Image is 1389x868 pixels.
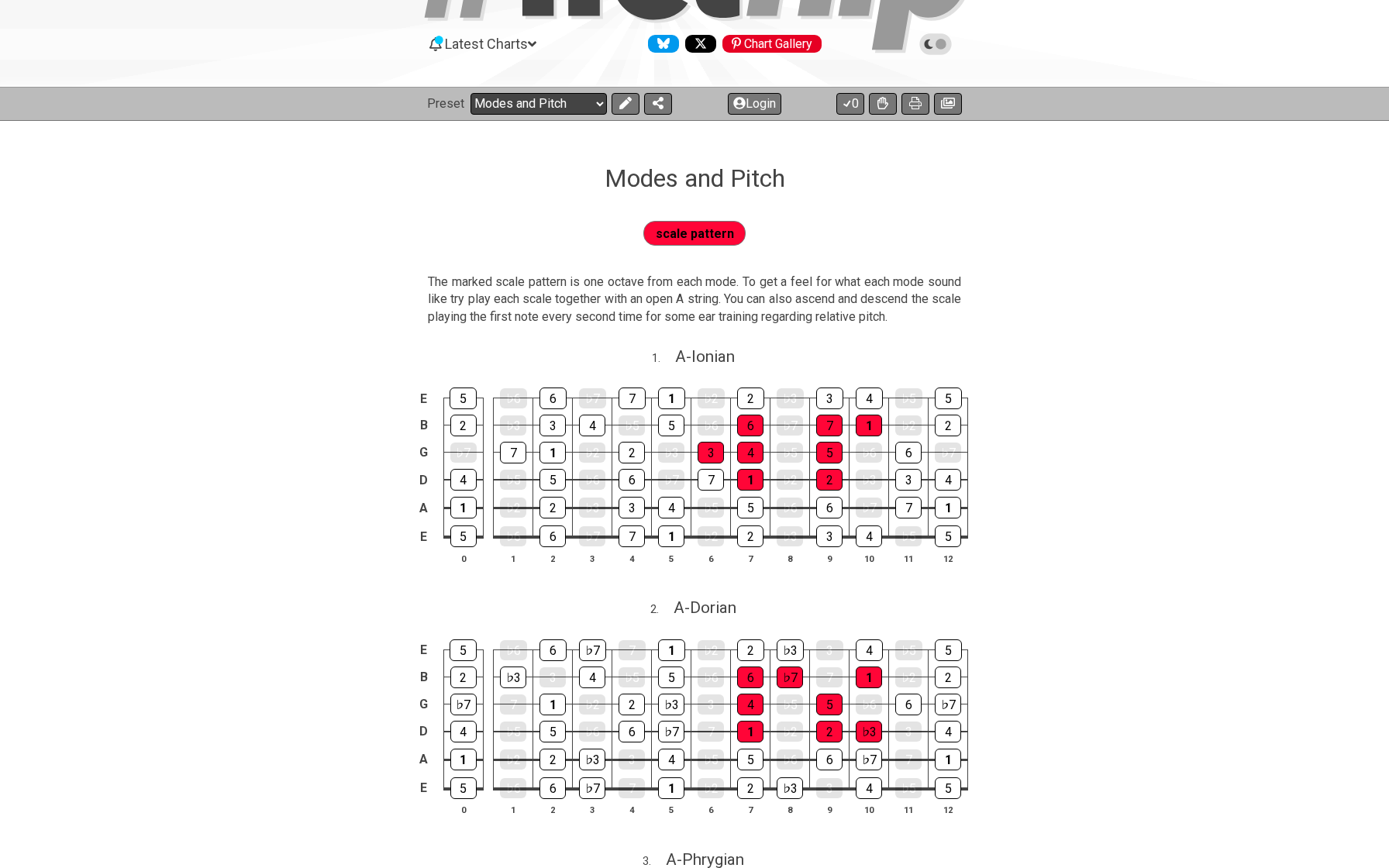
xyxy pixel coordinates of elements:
[443,550,483,567] th: 0
[850,550,889,567] th: 10
[494,550,533,567] th: 1
[619,525,645,547] div: 7
[737,387,764,409] div: 2
[500,722,526,742] div: ♭5
[450,777,477,799] div: 5
[539,749,566,770] div: 2
[415,494,433,522] td: A
[415,691,433,718] td: G
[539,777,566,799] div: 6
[579,777,605,799] div: ♭7
[856,694,882,715] div: ♭6
[816,525,843,547] div: 3
[658,497,684,518] div: 4
[539,694,566,715] div: 1
[500,778,526,798] div: ♭6
[856,666,882,688] div: 1
[658,777,684,799] div: 1
[777,722,803,742] div: ♭2
[816,694,843,715] div: 5
[619,469,645,491] div: 6
[935,415,961,436] div: 2
[656,222,734,245] span: scale pattern
[450,469,477,491] div: 4
[500,694,526,715] div: 7
[450,666,477,688] div: 2
[415,522,433,551] td: E
[612,550,652,567] th: 4
[895,388,922,408] div: ♭5
[929,802,968,818] th: 12
[494,802,533,818] th: 1
[770,550,810,567] th: 8
[934,93,962,115] button: Create image
[698,388,725,408] div: ♭2
[619,667,645,687] div: ♭5
[777,694,803,715] div: ♭5
[644,93,672,115] button: Share Preset
[612,93,639,115] button: Edit Preset
[539,469,566,491] div: 5
[698,498,724,518] div: ♭5
[674,598,736,617] span: A - Dorian
[816,497,843,518] div: 6
[612,802,652,818] th: 4
[658,387,685,409] div: 1
[450,497,477,518] div: 1
[935,469,961,491] div: 4
[500,442,526,463] div: 7
[579,526,605,546] div: ♭7
[450,721,477,742] div: 4
[731,550,770,567] th: 7
[777,388,804,408] div: ♭3
[856,721,882,742] div: ♭3
[619,387,646,409] div: 7
[579,443,605,463] div: ♭2
[539,667,566,687] div: 3
[450,749,477,770] div: 1
[816,778,843,798] div: 3
[698,778,724,798] div: ♭2
[415,385,433,412] td: E
[573,802,612,818] th: 3
[579,666,605,688] div: 4
[737,469,763,491] div: 1
[856,749,882,770] div: ♭7
[869,93,897,115] button: Toggle Dexterity for all fretkits
[856,387,883,409] div: 4
[500,498,526,518] div: ♭2
[579,470,605,490] div: ♭6
[415,636,433,663] td: E
[895,497,922,518] div: 7
[895,722,922,742] div: 3
[698,442,724,463] div: 3
[722,35,822,53] div: Chart Gallery
[652,802,691,818] th: 5
[737,666,763,688] div: 6
[777,526,803,546] div: ♭3
[658,443,684,463] div: ♭3
[737,749,763,770] div: 5
[929,550,968,567] th: 12
[539,387,567,409] div: 6
[935,777,961,799] div: 5
[605,164,785,193] h1: Modes and Pitch
[539,497,566,518] div: 2
[836,93,864,115] button: 0
[935,721,961,742] div: 4
[415,412,433,439] td: B
[533,802,573,818] th: 2
[816,667,843,687] div: 7
[619,778,645,798] div: 7
[619,721,645,742] div: 6
[856,777,882,799] div: 4
[679,35,716,53] a: Follow #fretflip at X
[658,415,684,436] div: 5
[579,388,606,408] div: ♭7
[777,415,803,436] div: ♭7
[691,550,731,567] th: 6
[935,749,961,770] div: 1
[652,550,691,567] th: 5
[737,442,763,463] div: 4
[698,640,725,660] div: ♭2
